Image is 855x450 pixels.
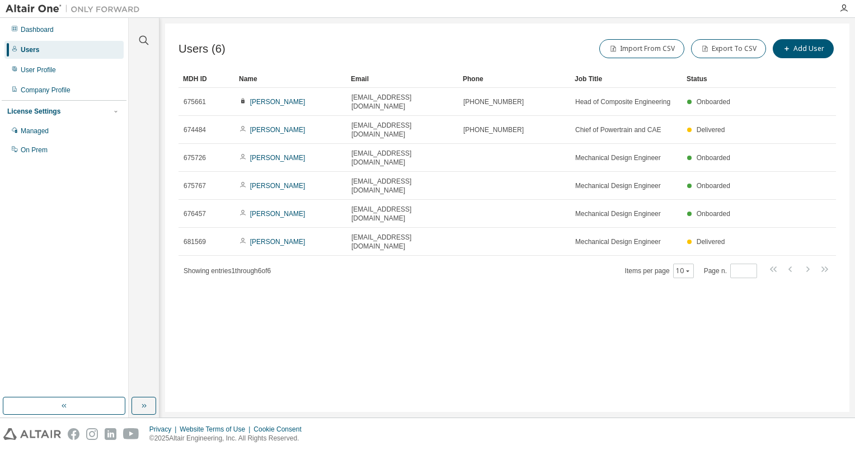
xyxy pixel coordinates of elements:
[704,264,757,278] span: Page n.
[599,39,684,58] button: Import From CSV
[697,210,730,218] span: Onboarded
[184,181,206,190] span: 675767
[351,233,453,251] span: [EMAIL_ADDRESS][DOMAIN_NAME]
[463,125,524,134] span: [PHONE_NUMBER]
[123,428,139,440] img: youtube.svg
[183,70,230,88] div: MDH ID
[184,267,271,275] span: Showing entries 1 through 6 of 6
[184,237,206,246] span: 681569
[239,70,342,88] div: Name
[149,425,180,434] div: Privacy
[351,205,453,223] span: [EMAIL_ADDRESS][DOMAIN_NAME]
[21,86,71,95] div: Company Profile
[250,238,306,246] a: [PERSON_NAME]
[253,425,308,434] div: Cookie Consent
[625,264,694,278] span: Items per page
[105,428,116,440] img: linkedin.svg
[250,98,306,106] a: [PERSON_NAME]
[676,266,691,275] button: 10
[180,425,253,434] div: Website Terms of Use
[184,125,206,134] span: 674484
[697,238,725,246] span: Delivered
[184,153,206,162] span: 675726
[575,70,678,88] div: Job Title
[21,65,56,74] div: User Profile
[351,70,454,88] div: Email
[250,154,306,162] a: [PERSON_NAME]
[575,153,661,162] span: Mechanical Design Engineer
[86,428,98,440] img: instagram.svg
[575,209,661,218] span: Mechanical Design Engineer
[575,125,661,134] span: Chief of Powertrain and CAE
[773,39,834,58] button: Add User
[575,181,661,190] span: Mechanical Design Engineer
[697,182,730,190] span: Onboarded
[68,428,79,440] img: facebook.svg
[21,25,54,34] div: Dashboard
[149,434,308,443] p: © 2025 Altair Engineering, Inc. All Rights Reserved.
[463,70,566,88] div: Phone
[178,43,226,55] span: Users (6)
[184,97,206,106] span: 675661
[250,210,306,218] a: [PERSON_NAME]
[250,126,306,134] a: [PERSON_NAME]
[351,149,453,167] span: [EMAIL_ADDRESS][DOMAIN_NAME]
[351,177,453,195] span: [EMAIL_ADDRESS][DOMAIN_NAME]
[691,39,766,58] button: Export To CSV
[697,126,725,134] span: Delivered
[687,70,778,88] div: Status
[697,154,730,162] span: Onboarded
[250,182,306,190] a: [PERSON_NAME]
[7,107,60,116] div: License Settings
[184,209,206,218] span: 676457
[697,98,730,106] span: Onboarded
[21,146,48,154] div: On Prem
[463,97,524,106] span: [PHONE_NUMBER]
[6,3,145,15] img: Altair One
[351,121,453,139] span: [EMAIL_ADDRESS][DOMAIN_NAME]
[351,93,453,111] span: [EMAIL_ADDRESS][DOMAIN_NAME]
[575,237,661,246] span: Mechanical Design Engineer
[21,126,49,135] div: Managed
[21,45,39,54] div: Users
[575,97,670,106] span: Head of Composite Engineering
[3,428,61,440] img: altair_logo.svg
